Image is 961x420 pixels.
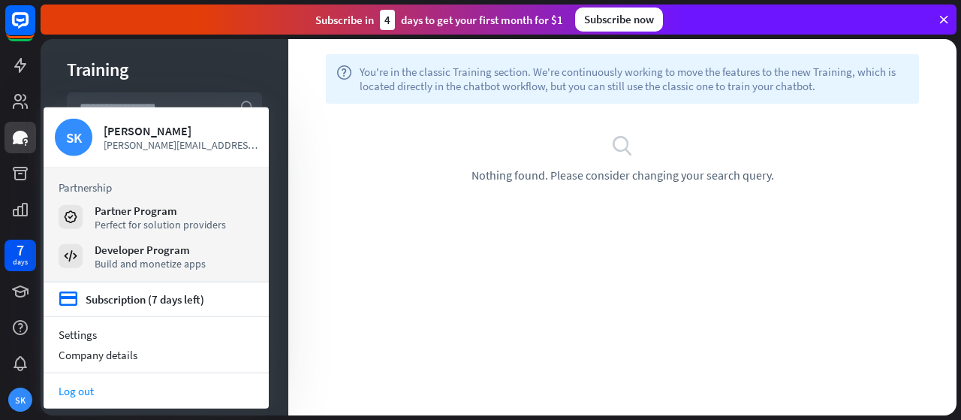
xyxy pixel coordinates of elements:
a: Partner Program Perfect for solution providers [59,204,254,231]
div: Subscription (7 days left) [86,292,204,307]
div: Subscribe now [575,8,663,32]
h3: Partnership [59,180,254,195]
i: help [336,65,352,93]
span: You're in the classic Training section. We're continuously working to move the features to the ne... [360,65,908,93]
i: credit_card [59,290,78,309]
i: search [611,134,634,156]
div: Build and monetize apps [95,256,206,270]
a: Log out [44,381,269,401]
div: Subscribe in days to get your first month for $1 [315,10,563,30]
a: 7 days [5,240,36,271]
div: SK [55,119,92,156]
div: Partner Program [95,203,226,217]
div: SK [8,388,32,412]
div: 7 [17,243,24,257]
div: Perfect for solution providers [95,217,226,231]
div: Developer Program [95,242,206,256]
i: search [239,100,255,115]
button: Open LiveChat chat widget [12,6,57,51]
a: Developer Program Build and monetize apps [59,243,254,270]
a: credit_card Subscription (7 days left) [59,290,204,309]
span: [PERSON_NAME][EMAIL_ADDRESS][DOMAIN_NAME] [104,138,258,152]
div: days [13,257,28,267]
div: Training [67,58,262,81]
div: [PERSON_NAME] [104,123,258,138]
div: Company details [44,345,269,365]
span: Nothing found. Please consider changing your search query. [471,168,774,183]
a: Settings [44,325,269,345]
div: 4 [380,10,395,30]
a: SK [PERSON_NAME] [PERSON_NAME][EMAIL_ADDRESS][DOMAIN_NAME] [55,119,258,156]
